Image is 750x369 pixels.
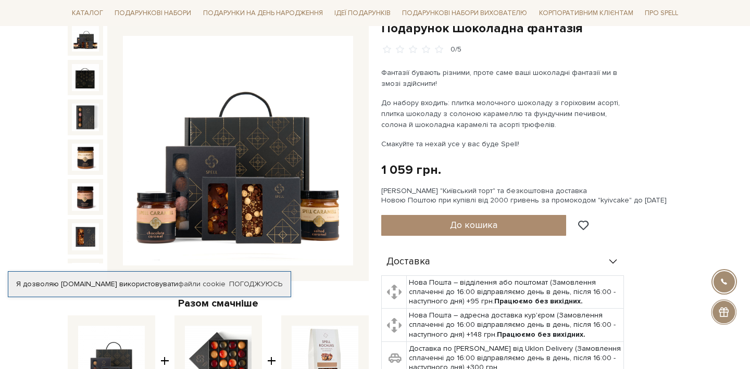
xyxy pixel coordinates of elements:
a: Ідеї подарунків [330,5,395,21]
h1: Подарунок Шоколадна фантазія [381,20,682,36]
td: Нова Пошта – адресна доставка кур'єром (Замовлення сплаченні до 16:00 відправляємо день в день, п... [407,309,624,342]
b: Працюємо без вихідних. [497,330,585,339]
img: Подарунок Шоколадна фантазія [72,263,99,290]
div: Разом смачніше [68,297,369,310]
button: До кошика [381,215,566,236]
img: Подарунок Шоколадна фантазія [72,64,99,91]
a: Погоджуюсь [229,279,282,289]
a: файли cookie [178,279,226,288]
div: [PERSON_NAME] "Київський торт" та безкоштовна доставка Новою Поштою при купівлі від 2000 гривень ... [381,186,682,205]
img: Подарунок Шоколадна фантазія [72,24,99,52]
span: Доставка [386,257,430,266]
td: Нова Пошта – відділення або поштомат (Замовлення сплаченні до 16:00 відправляємо день в день, піс... [407,275,624,309]
span: До кошика [450,219,497,231]
div: 0/5 [451,45,461,55]
a: Корпоративним клієнтам [535,4,637,22]
a: Подарункові набори вихователю [398,4,531,22]
p: До набору входить: плитка молочного шоколаду з горіховим асорті, плитка шоколаду з солоною караме... [381,97,626,130]
div: 1 059 грн. [381,162,441,178]
div: Я дозволяю [DOMAIN_NAME] використовувати [8,279,291,289]
a: Каталог [68,5,107,21]
img: Подарунок Шоколадна фантазія [72,223,99,250]
p: Смакуйте та нехай усе у вас буде Spell! [381,138,626,149]
img: Подарунок Шоколадна фантазія [72,183,99,210]
b: Працюємо без вихідних. [494,297,583,306]
img: Подарунок Шоколадна фантазія [72,144,99,171]
a: Подарункові набори [110,5,195,21]
p: Фантазії бувають різними, проте саме ваші шоколадні фантазії ми в змозі здійснити! [381,67,626,89]
img: Подарунок Шоколадна фантазія [123,36,353,266]
a: Про Spell [641,5,682,21]
a: Подарунки на День народження [199,5,327,21]
img: Подарунок Шоколадна фантазія [72,104,99,131]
